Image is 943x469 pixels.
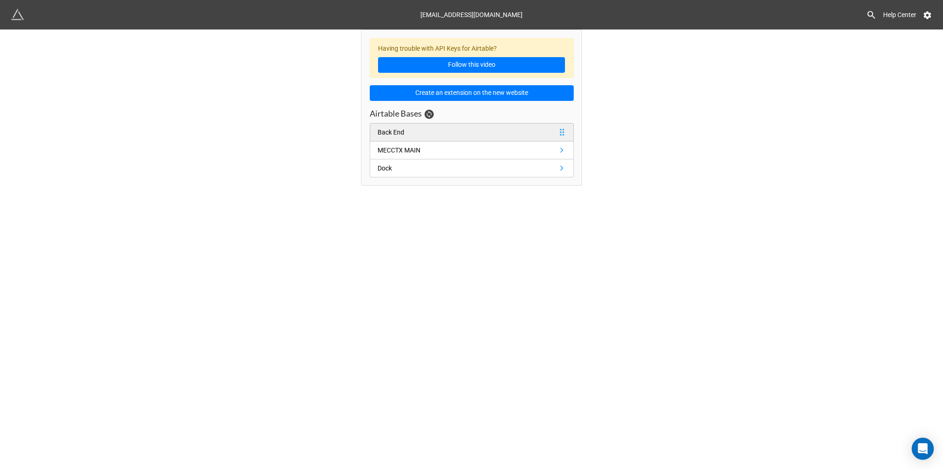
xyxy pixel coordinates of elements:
[378,163,392,173] div: Dock
[425,110,434,119] a: Sync Base Structure
[912,438,934,460] div: Open Intercom Messenger
[370,141,574,159] a: MECCTX MAIN
[378,145,420,155] div: MECCTX MAIN
[877,6,923,23] a: Help Center
[378,127,404,137] div: Back End
[378,57,565,73] a: Follow this video
[370,123,574,141] a: Back End
[370,85,574,101] button: Create an extension on the new website
[370,108,422,119] h3: Airtable Bases
[420,6,523,23] div: [EMAIL_ADDRESS][DOMAIN_NAME]
[11,8,24,21] img: miniextensions-icon.73ae0678.png
[370,159,574,177] a: Dock
[370,38,574,78] div: Having trouble with API Keys for Airtable?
